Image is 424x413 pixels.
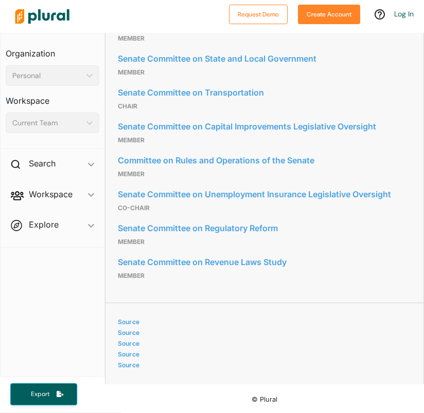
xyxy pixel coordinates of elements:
[118,329,408,336] a: Source
[298,5,360,24] button: Create Account
[118,153,411,168] a: Committee on Rules and Operations of the Senate
[118,270,411,282] p: Member
[118,350,408,358] a: Source
[118,85,411,100] a: Senate Committee on Transportation
[12,118,82,128] div: Current Team
[118,66,411,79] p: Member
[394,9,414,18] a: Log In
[24,390,57,399] span: Export
[118,186,411,202] a: Senate Committee on Unemployment Insurance Legislative Oversight
[118,119,411,134] a: Senate Committee on Capital Improvements Legislative Oversight
[118,202,411,214] p: Co-Chair
[118,51,411,66] a: Senate Committee on State and Local Government
[118,236,411,248] p: Member
[6,86,99,108] h3: Workspace
[252,396,277,403] small: © Plural
[118,318,408,326] a: Source
[118,220,411,236] a: Senate Committee on Regulatory Reform
[118,361,408,369] a: Source
[298,8,360,19] a: Create Account
[118,168,411,180] p: Member
[118,100,411,112] p: Chair
[118,254,411,270] a: Senate Committee on Revenue Laws Study
[118,32,411,45] p: Member
[229,5,288,24] button: Request Demo
[29,158,56,169] h2: Search
[6,39,99,61] h3: Organization
[12,70,82,81] div: Personal
[10,383,77,405] button: Export
[118,340,408,347] a: Source
[229,8,288,19] a: Request Demo
[118,134,411,146] p: Member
